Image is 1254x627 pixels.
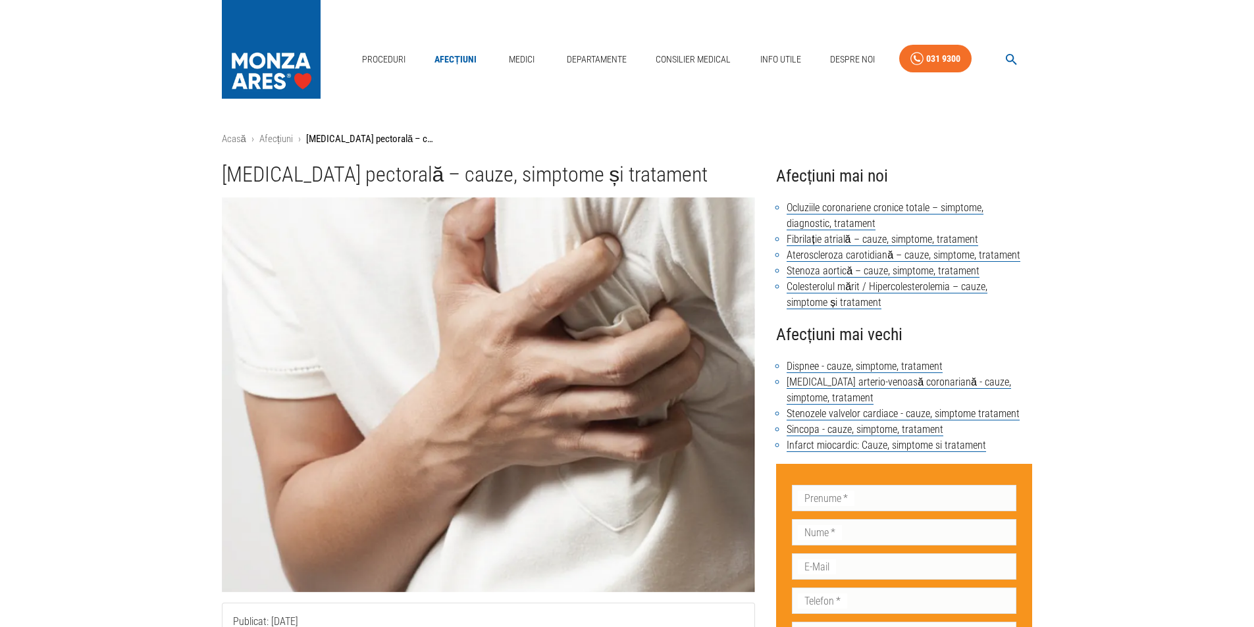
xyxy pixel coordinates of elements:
a: Afecțiuni [259,133,293,145]
a: [MEDICAL_DATA] arterio-venoasă coronariană - cauze, simptome, tratament [787,376,1011,405]
a: 031 9300 [899,45,972,73]
h4: Afecțiuni mai vechi [776,321,1032,348]
a: Medici [500,46,542,73]
a: Sincopa - cauze, simptome, tratament [787,423,943,436]
a: Fibrilație atrială – cauze, simptome, tratament [787,233,978,246]
a: Dispnee - cauze, simptome, tratament [787,360,943,373]
li: › [298,132,301,147]
a: Ateroscleroza carotidiană – cauze, simptome, tratament [787,249,1020,262]
a: Despre Noi [825,46,880,73]
div: 031 9300 [926,51,960,67]
h4: Afecțiuni mai noi [776,163,1032,189]
a: Ocluziile coronariene cronice totale – simptome, diagnostic, tratament [787,201,983,230]
a: Acasă [222,133,246,145]
a: Proceduri [357,46,411,73]
nav: breadcrumb [222,132,1033,147]
h1: [MEDICAL_DATA] pectorală – cauze, simptome și tratament [222,163,756,187]
a: Departamente [562,46,632,73]
a: Info Utile [755,46,806,73]
a: Stenozele valvelor cardiace - cauze, simptome tratament [787,407,1020,420]
a: Consilier Medical [650,46,736,73]
a: Afecțiuni [429,46,482,73]
img: Angina pectorală – cauze, simptome și tratament [222,197,756,592]
a: Colesterolul mărit / Hipercolesterolemia – cauze, simptome și tratament [787,280,987,309]
a: Stenoza aortică – cauze, simptome, tratament [787,264,980,278]
a: Infarct miocardic: Cauze, simptome si tratament [787,439,986,452]
p: [MEDICAL_DATA] pectorală – cauze, simptome și tratament [306,132,438,147]
li: › [251,132,254,147]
